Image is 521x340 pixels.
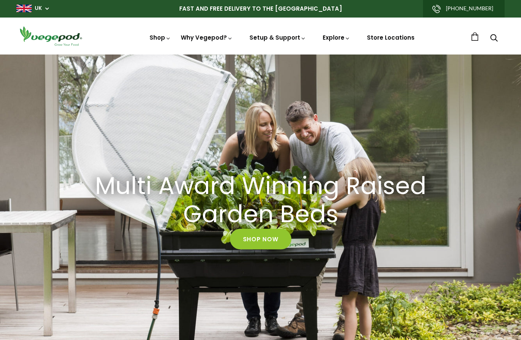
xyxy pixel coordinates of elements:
a: Search [490,35,498,43]
a: Why Vegepod? [181,34,233,42]
a: Store Locations [367,34,415,42]
a: Shop [150,34,171,42]
h2: Multi Award Winning Raised Garden Beds [89,172,432,229]
img: Vegepod [16,25,85,47]
a: Multi Award Winning Raised Garden Beds [79,172,442,229]
a: Setup & Support [249,34,306,42]
a: Explore [323,34,350,42]
img: gb_large.png [16,5,32,12]
a: UK [35,5,42,12]
a: Shop Now [230,229,291,249]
